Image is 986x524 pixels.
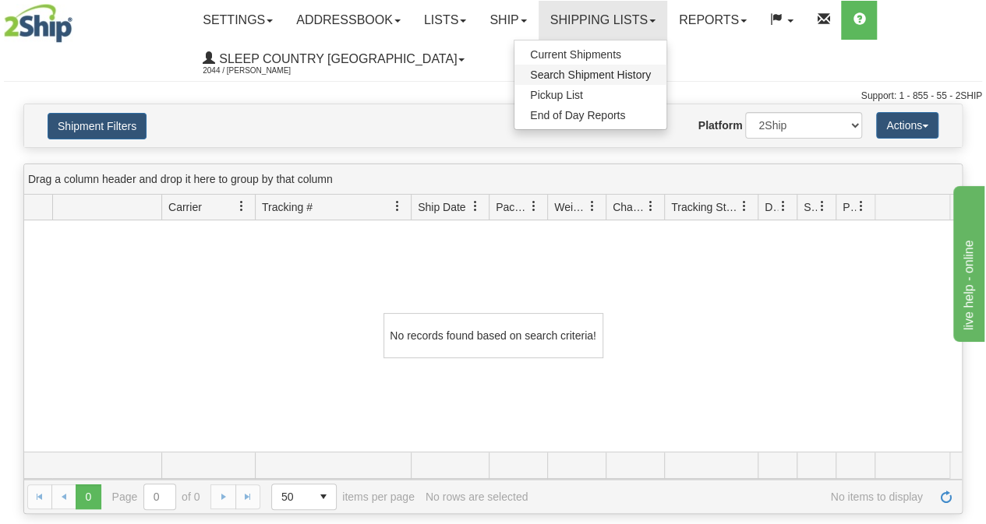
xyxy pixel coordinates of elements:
a: Carrier filter column settings [228,193,255,220]
a: End of Day Reports [514,105,666,125]
iframe: chat widget [950,182,984,341]
span: End of Day Reports [530,109,625,121]
div: live help - online [12,9,144,28]
button: Shipment Filters [48,113,147,139]
span: Delivery Status [765,199,778,215]
span: Ship Date [418,199,465,215]
a: Pickup List [514,85,666,105]
a: Search Shipment History [514,65,666,85]
span: Pickup Status [843,199,856,215]
a: Refresh [934,484,959,509]
span: Page of 0 [112,484,200,510]
span: Packages [496,199,528,215]
a: Charge filter column settings [638,193,664,220]
span: Charge [613,199,645,215]
a: Settings [191,1,284,40]
div: No rows are selected [426,491,528,503]
span: Carrier [168,199,202,215]
a: Ship [478,1,538,40]
div: No records found based on search criteria! [383,313,603,358]
div: grid grouping header [24,164,962,195]
a: Lists [412,1,478,40]
span: Tracking Status [671,199,739,215]
span: 50 [281,489,302,505]
img: logo2044.jpg [4,4,72,43]
span: Sleep Country [GEOGRAPHIC_DATA] [215,52,457,65]
a: Tracking # filter column settings [384,193,411,220]
a: Delivery Status filter column settings [770,193,797,220]
a: Shipping lists [539,1,667,40]
a: Sleep Country [GEOGRAPHIC_DATA] 2044 / [PERSON_NAME] [191,40,476,79]
a: Tracking Status filter column settings [731,193,758,220]
span: Tracking # [262,199,313,215]
label: Platform [698,118,743,133]
a: Pickup Status filter column settings [848,193,875,220]
a: Reports [667,1,758,40]
span: Shipment Issues [804,199,817,215]
a: Current Shipments [514,44,666,65]
a: Packages filter column settings [521,193,547,220]
div: Support: 1 - 855 - 55 - 2SHIP [4,90,982,103]
span: Weight [554,199,587,215]
button: Actions [876,112,938,139]
span: Pickup List [530,89,583,101]
span: Search Shipment History [530,69,651,81]
span: No items to display [539,491,923,503]
span: Page 0 [76,484,101,509]
a: Ship Date filter column settings [462,193,489,220]
span: select [311,484,336,509]
span: Page sizes drop down [271,484,337,510]
a: Shipment Issues filter column settings [809,193,836,220]
a: Weight filter column settings [579,193,606,220]
span: 2044 / [PERSON_NAME] [203,63,320,79]
span: Current Shipments [530,48,621,61]
span: items per page [271,484,415,510]
a: Addressbook [284,1,412,40]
